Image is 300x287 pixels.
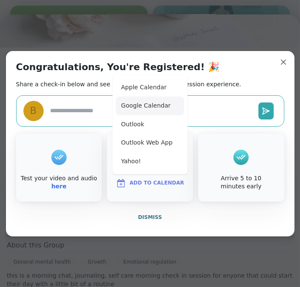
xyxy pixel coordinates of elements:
button: Apple Calendar [116,78,184,97]
h2: Share a check-in below and see our tips to get the best session experience. [16,80,241,88]
span: Dismiss [138,214,162,220]
button: Dismiss [16,208,284,226]
button: Outlook [116,115,184,134]
button: Yahoo! [116,152,184,171]
img: ShareWell Logomark [116,178,126,188]
button: Google Calendar [116,97,184,115]
div: Test your video and audio [18,174,101,191]
button: Add to Calendar [112,174,187,192]
span: b [30,103,37,118]
a: here [51,183,67,190]
h1: Congratulations, You're Registered! 🎉 [16,61,220,73]
span: Add to Calendar [129,179,184,188]
button: Outlook Web App [116,134,184,152]
div: Arrive 5 to 10 minutes early [200,174,283,191]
